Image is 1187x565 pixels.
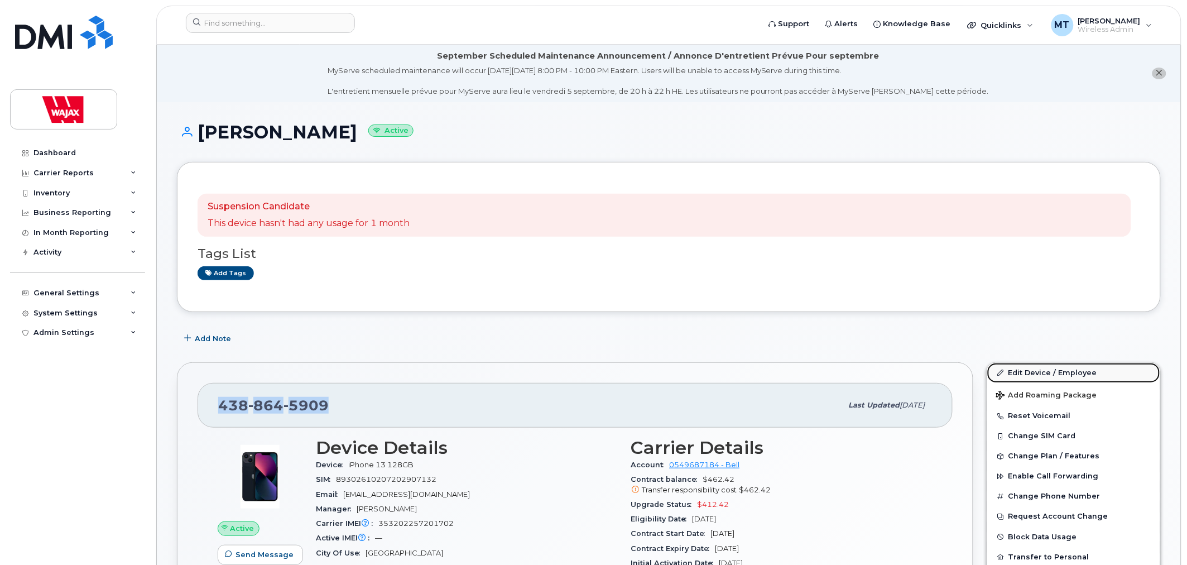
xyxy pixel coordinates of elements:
[987,406,1160,426] button: Reset Voicemail
[218,397,329,414] span: 438
[316,549,366,557] span: City Of Use
[218,545,303,565] button: Send Message
[368,125,414,137] small: Active
[642,486,737,494] span: Transfer responsibility cost
[343,490,470,499] span: [EMAIL_ADDRESS][DOMAIN_NAME]
[693,515,717,523] span: [DATE]
[375,534,382,542] span: —
[987,446,1160,466] button: Change Plan / Features
[316,534,375,542] span: Active IMEI
[987,383,1160,406] button: Add Roaming Package
[631,500,698,509] span: Upgrade Status
[208,200,410,213] p: Suspension Candidate
[698,500,729,509] span: $412.42
[177,329,241,349] button: Add Note
[1008,472,1099,481] span: Enable Call Forwarding
[631,475,933,495] span: $462.42
[631,529,711,538] span: Contract Start Date
[198,266,254,280] a: Add tags
[631,475,703,483] span: Contract balance
[631,544,715,553] span: Contract Expiry Date
[366,549,443,557] span: [GEOGRAPHIC_DATA]
[316,490,343,499] span: Email
[316,438,618,458] h3: Device Details
[227,443,294,510] img: image20231002-3703462-1ig824h.jpeg
[739,486,771,494] span: $462.42
[900,401,925,409] span: [DATE]
[195,333,231,344] span: Add Note
[316,475,336,483] span: SIM
[248,397,283,414] span: 864
[987,506,1160,526] button: Request Account Change
[849,401,900,409] span: Last updated
[283,397,329,414] span: 5909
[1152,68,1166,79] button: close notification
[987,527,1160,547] button: Block Data Usage
[987,466,1160,486] button: Enable Call Forwarding
[996,391,1097,401] span: Add Roaming Package
[631,461,670,469] span: Account
[987,486,1160,506] button: Change Phone Number
[631,438,933,458] h3: Carrier Details
[438,50,880,62] div: September Scheduled Maintenance Announcement / Annonce D'entretient Prévue Pour septembre
[316,519,378,528] span: Carrier IMEI
[715,544,739,553] span: [DATE]
[378,519,454,528] span: 353202257201702
[236,549,294,560] span: Send Message
[711,529,735,538] span: [DATE]
[348,461,414,469] span: iPhone 13 128GB
[316,505,357,513] span: Manager
[230,523,254,534] span: Active
[631,515,693,523] span: Eligibility Date
[670,461,740,469] a: 0549687184 - Bell
[987,426,1160,446] button: Change SIM Card
[1008,452,1100,461] span: Change Plan / Features
[316,461,348,469] span: Device
[357,505,417,513] span: [PERSON_NAME]
[177,122,1161,142] h1: [PERSON_NAME]
[328,65,989,97] div: MyServe scheduled maintenance will occur [DATE][DATE] 8:00 PM - 10:00 PM Eastern. Users will be u...
[336,475,436,483] span: 89302610207202907132
[208,217,410,230] p: This device hasn't had any usage for 1 month
[198,247,1140,261] h3: Tags List
[987,363,1160,383] a: Edit Device / Employee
